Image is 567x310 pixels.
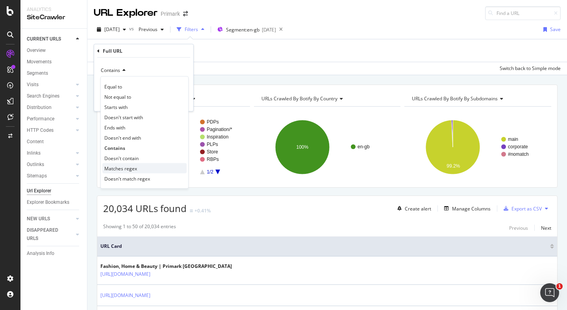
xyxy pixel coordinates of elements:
button: Next [541,223,551,232]
div: DISAPPEARED URLS [27,226,67,243]
button: Create alert [394,202,431,215]
div: Sitemaps [27,172,47,180]
span: 2025 Sep. 28th [104,26,120,33]
text: Inspiration [207,134,228,140]
div: Next [541,225,551,231]
div: HTTP Codes [27,126,54,135]
a: Content [27,138,82,146]
text: main [508,137,518,142]
div: Showing 1 to 50 of 20,034 entries [103,223,176,232]
div: Full URL [103,48,122,54]
button: Previous [135,23,167,36]
iframe: Intercom live chat [540,283,559,302]
text: 100% [296,144,308,150]
span: Not equal to [104,93,131,100]
text: PDPs [207,119,219,125]
a: Overview [27,46,82,55]
div: Distribution [27,103,52,112]
div: Inlinks [27,149,41,157]
div: Create alert [405,205,431,212]
span: Previous [135,26,157,33]
div: Search Engines [27,92,59,100]
a: Performance [27,115,74,123]
span: Matches regex [104,165,137,172]
svg: A chart. [254,113,401,181]
span: Doesn't end with [104,134,141,141]
a: Visits [27,81,74,89]
a: Distribution [27,103,74,112]
div: Content [27,138,44,146]
text: 1/2 [207,169,213,175]
button: Cancel [97,97,122,105]
text: Store [207,149,218,155]
a: Sitemaps [27,172,74,180]
span: Doesn't start with [104,114,143,120]
div: Export as CSV [511,205,542,212]
span: Doesn't match regex [104,175,150,182]
span: Ends with [104,124,125,131]
div: URL Explorer [94,6,157,20]
span: Contains [101,67,120,74]
span: Contains [104,144,125,151]
div: Previous [509,225,528,231]
span: Doesn't contain [104,155,139,161]
button: Manage Columns [441,204,491,213]
div: Analysis Info [27,249,54,258]
a: Url Explorer [27,187,82,195]
button: Export as CSV [500,202,542,215]
a: CURRENT URLS [27,35,74,43]
span: 1 [556,283,563,290]
text: RBPs [207,157,219,162]
a: [URL][DOMAIN_NAME] [100,292,150,299]
div: Switch back to Simple mode [500,65,561,72]
div: Manage Columns [452,205,491,212]
a: Movements [27,58,82,66]
button: Save [540,23,561,36]
span: Segment: en-gb [226,26,259,33]
a: Inlinks [27,149,74,157]
div: [DATE] [262,26,276,33]
div: SiteCrawler [27,13,81,22]
a: NEW URLS [27,215,74,223]
div: Outlinks [27,161,44,169]
div: Save [550,26,561,33]
img: Equal [190,210,193,212]
div: Performance [27,115,54,123]
a: Outlinks [27,161,74,169]
div: Primark [161,10,180,18]
a: Explorer Bookmarks [27,198,82,207]
button: Previous [509,223,528,232]
div: Visits [27,81,39,89]
text: #nomatch [508,151,529,157]
div: CURRENT URLS [27,35,61,43]
text: Pagination/* [207,127,232,132]
div: +0.41% [195,207,211,214]
div: Overview [27,46,46,55]
a: Segments [27,69,82,77]
input: Find a URL [485,6,561,20]
span: 20,034 URLs found [103,202,187,215]
span: URLs Crawled By Botify By country [261,95,337,102]
div: A chart. [404,113,551,181]
span: vs [129,25,135,32]
a: HTTP Codes [27,126,74,135]
text: corporate [508,144,528,149]
div: Explorer Bookmarks [27,198,69,207]
span: URL Card [100,243,548,250]
button: [DATE] [94,23,129,36]
a: Analysis Info [27,249,82,258]
button: Switch back to Simple mode [497,62,561,75]
text: PLPs [207,142,218,147]
div: NEW URLS [27,215,50,223]
a: DISAPPEARED URLS [27,226,74,243]
div: Fashion, Home & Beauty | Primark [GEOGRAPHIC_DATA] [100,263,232,270]
div: Url Explorer [27,187,51,195]
div: Filters [185,26,198,33]
span: URLs Crawled By Botify By subdomains [412,95,498,102]
span: Starts with [104,103,128,110]
a: Search Engines [27,92,74,100]
button: Segment:en-gb[DATE] [214,23,276,36]
button: Filters [174,23,208,36]
h4: URLs Crawled By Botify By country [260,92,394,105]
